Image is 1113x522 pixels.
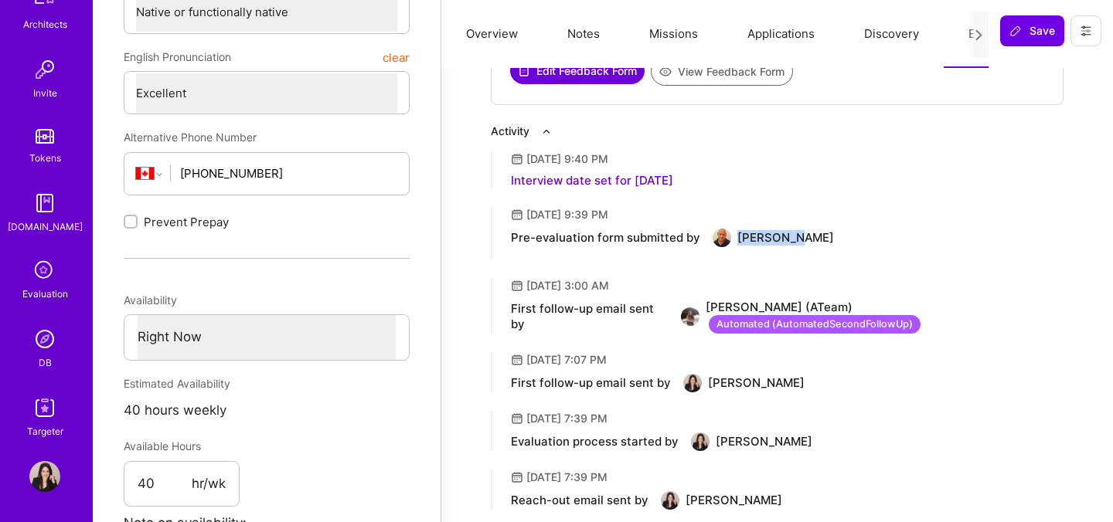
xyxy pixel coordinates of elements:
img: User Avatar [681,307,699,326]
span: Alternative Phone Number [124,130,257,144]
div: [DATE] 9:40 PM [526,151,608,167]
img: Admin Search [29,324,60,354]
button: Edit Feedback Form [510,57,645,84]
div: Estimated Availability [124,370,410,398]
div: Targeter [27,423,63,439]
div: Evaluation [22,286,68,302]
div: [DATE] 7:39 PM [526,469,608,485]
div: Availability [124,286,410,314]
input: XX [138,462,192,507]
div: [DATE] 9:39 PM [526,207,608,222]
div: First follow-up email sent by [511,301,669,332]
div: Evaluation process started by [511,434,679,449]
img: Skill Targeter [29,392,60,423]
img: User Avatar [661,491,679,510]
span: English Pronunciation [124,43,231,71]
button: clear [383,43,410,71]
div: Pre-evaluation form submitted by [511,230,700,246]
button: Save [1000,15,1064,46]
div: First follow-up email sent by [511,375,671,391]
div: [PERSON_NAME] [737,230,834,246]
div: Automated ( AutomatedSecondFollowUp ) [709,315,921,334]
span: hr/wk [192,475,226,493]
div: [PERSON_NAME] [708,375,805,391]
div: [PERSON_NAME] (ATeam) [706,300,1064,334]
div: Architects [23,16,67,32]
a: User Avatar [26,461,64,492]
button: View Feedback Form [651,57,793,86]
img: Invite [29,54,60,85]
span: Save [1009,23,1055,39]
div: [DATE] 3:00 AM [526,278,609,293]
img: User Avatar [691,432,710,451]
i: icon SelectionTeam [30,256,60,286]
i: icon Next [973,29,985,41]
div: 40 hours weekly [124,398,410,423]
span: Prevent Prepay [144,214,229,230]
div: Reach-out email sent by [511,493,648,508]
input: +1 (000) 000-0000 [180,154,397,193]
img: tokens [36,129,54,144]
div: [DATE] 7:39 PM [526,411,608,426]
a: Edit Feedback Form [510,57,645,86]
div: Invite [33,85,57,101]
img: User Avatar [683,374,702,392]
div: Interview date set for [DATE] [511,173,673,188]
div: [DATE] 7:07 PM [526,352,607,368]
div: Available Hours [124,432,240,460]
div: [DOMAIN_NAME] [8,219,83,235]
img: User Avatar [29,461,60,492]
img: User Avatar [713,229,731,247]
div: [PERSON_NAME] [716,434,812,449]
div: DB [39,354,52,371]
div: Activity [491,124,529,139]
div: Tokens [29,150,61,166]
div: [PERSON_NAME] [686,493,782,508]
img: guide book [29,188,60,219]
